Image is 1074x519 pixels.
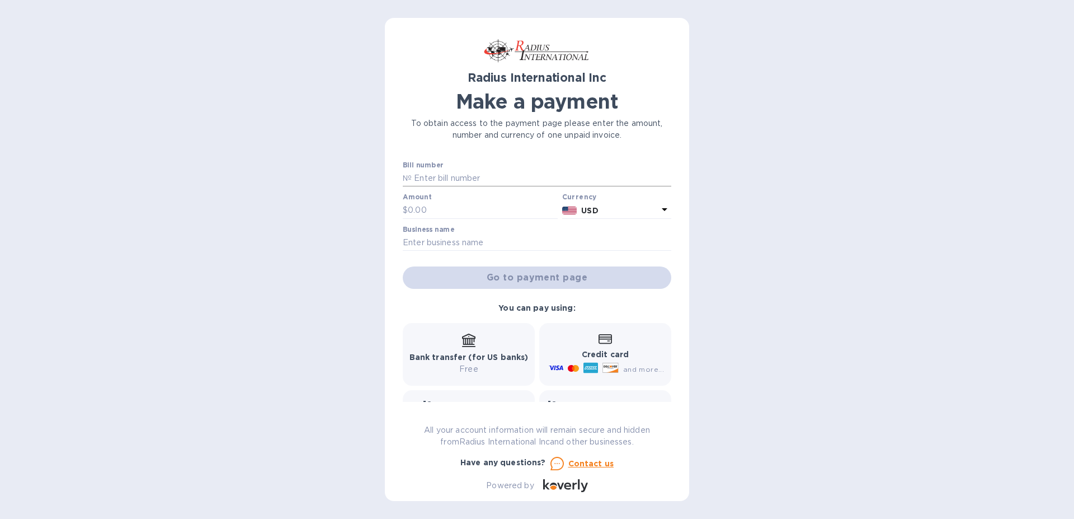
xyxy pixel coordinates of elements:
span: and more... [623,365,664,373]
b: Credit card [582,350,629,359]
p: № [403,172,412,184]
img: USD [562,207,577,214]
h1: Make a payment [403,90,671,113]
input: Enter business name [403,235,671,251]
p: $ [403,204,408,216]
p: Powered by [486,480,534,492]
u: Contact us [568,459,614,468]
b: Bank transfer (for US banks) [409,353,529,362]
p: Free [409,363,529,375]
p: All your account information will remain secure and hidden from Radius International Inc and othe... [403,424,671,448]
label: Bill number [403,162,443,169]
input: Enter bill number [412,170,671,187]
label: Business name [403,226,454,233]
b: Have any questions? [460,458,546,467]
b: You can pay using: [498,303,575,312]
input: 0.00 [408,202,558,219]
b: Radius International Inc [468,71,606,85]
b: USD [581,206,598,215]
label: Amount [403,194,431,201]
b: Currency [562,193,597,201]
p: To obtain access to the payment page please enter the amount, number and currency of one unpaid i... [403,118,671,141]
